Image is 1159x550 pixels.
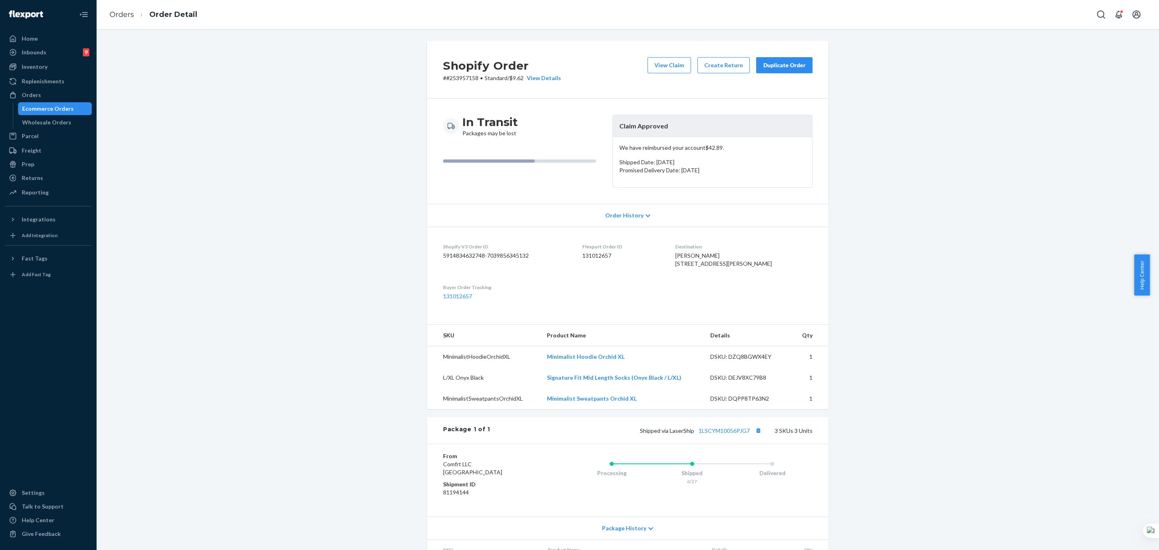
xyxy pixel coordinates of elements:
span: Standard [485,74,507,81]
button: Open notifications [1111,6,1127,23]
p: Shipped Date: [DATE] [619,158,806,166]
div: Add Integration [22,232,58,239]
div: Integrations [22,215,56,223]
a: Orders [109,10,134,19]
div: DSKU: DQPP8TP63N2 [710,395,786,403]
button: View Claim [648,57,691,73]
a: Help Center [5,514,92,527]
a: Freight [5,144,92,157]
a: Returns [5,172,92,184]
div: Fast Tags [22,254,47,263]
a: Inventory [5,60,92,73]
dt: Shipment ID [443,480,539,488]
button: Copy tracking number [753,425,763,436]
div: Give Feedback [22,530,61,538]
h2: Shopify Order [443,57,561,74]
div: 9 [83,48,89,56]
span: Order History [605,211,643,219]
td: 1 [792,346,829,368]
dd: 131012657 [582,252,663,260]
th: Qty [792,325,829,346]
th: Product Name [540,325,704,346]
a: Orders [5,89,92,101]
a: Parcel [5,130,92,143]
div: Shipped [652,469,732,477]
a: Inbounds9 [5,46,92,59]
a: 1LSCYM10056PJG7 [699,427,750,434]
a: Reporting [5,186,92,199]
img: Flexport logo [9,10,43,19]
a: Minimalist Sweatpants Orchid XL [547,395,637,402]
iframe: Opens a widget where you can chat to one of our agents [1108,526,1151,546]
p: Promised Delivery Date: [DATE] [619,166,806,174]
div: Processing [571,469,652,477]
div: Returns [22,174,43,182]
div: Help Center [22,516,54,524]
span: Shipped via LaserShip [640,427,763,434]
div: Parcel [22,132,39,140]
dd: 81194144 [443,488,539,496]
button: Integrations [5,213,92,226]
span: Comfrt LLC [GEOGRAPHIC_DATA] [443,461,502,476]
button: Close Navigation [76,6,92,23]
td: 1 [792,388,829,409]
div: Settings [22,489,45,497]
div: Home [22,35,38,43]
button: Open Search Box [1093,6,1109,23]
div: Replenishments [22,77,64,85]
div: Freight [22,147,41,155]
dt: Destination [675,243,813,250]
div: Orders [22,91,41,99]
ol: breadcrumbs [103,3,204,27]
div: 3 SKUs 3 Units [490,425,813,436]
p: # #253957158 / $9.62 [443,74,561,82]
div: Delivered [732,469,813,477]
a: Minimalist Hoodie Orchid XL [547,353,625,360]
a: Replenishments [5,75,92,88]
a: Settings [5,486,92,499]
td: MinimalistHoodieOrchidXL [427,346,540,368]
div: Reporting [22,188,49,196]
p: We have reimbursed your account $42.89 . [619,144,806,152]
button: Duplicate Order [756,57,813,73]
div: DSKU: DZQ8BGWX4EY [710,353,786,361]
a: Ecommerce Orders [18,102,92,115]
div: DSKU: DEJV8XC79B8 [710,374,786,382]
a: Signature Fit Mid Length Socks (Onyx Black / L/XL) [547,374,681,381]
span: Package History [602,524,646,532]
th: SKU [427,325,540,346]
a: Add Fast Tag [5,268,92,281]
button: Talk to Support [5,500,92,513]
button: Give Feedback [5,527,92,540]
span: [PERSON_NAME] [STREET_ADDRESS][PERSON_NAME] [675,252,772,267]
a: 131012657 [443,293,472,300]
div: Duplicate Order [763,61,806,69]
div: Package 1 of 1 [443,425,490,436]
a: Order Detail [149,10,197,19]
div: Wholesale Orders [22,118,71,126]
td: L/XL Onyx Black [427,367,540,388]
a: Prep [5,158,92,171]
div: Prep [22,160,34,168]
div: Inbounds [22,48,46,56]
button: Create Return [697,57,750,73]
header: Claim Approved [613,115,812,137]
button: View Details [524,74,561,82]
span: • [480,74,483,81]
div: Add Fast Tag [22,271,51,278]
a: Add Integration [5,229,92,242]
button: Fast Tags [5,252,92,265]
dd: 5914834632748-7039856345132 [443,252,569,260]
button: Help Center [1134,254,1150,296]
h3: In Transit [462,115,518,129]
dt: Shopify V3 Order ID [443,243,569,250]
div: Ecommerce Orders [22,105,74,113]
div: Inventory [22,63,47,71]
dt: Buyer Order Tracking [443,284,569,291]
button: Open account menu [1128,6,1145,23]
div: Talk to Support [22,502,64,511]
th: Details [704,325,792,346]
dt: Flexport Order ID [582,243,663,250]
